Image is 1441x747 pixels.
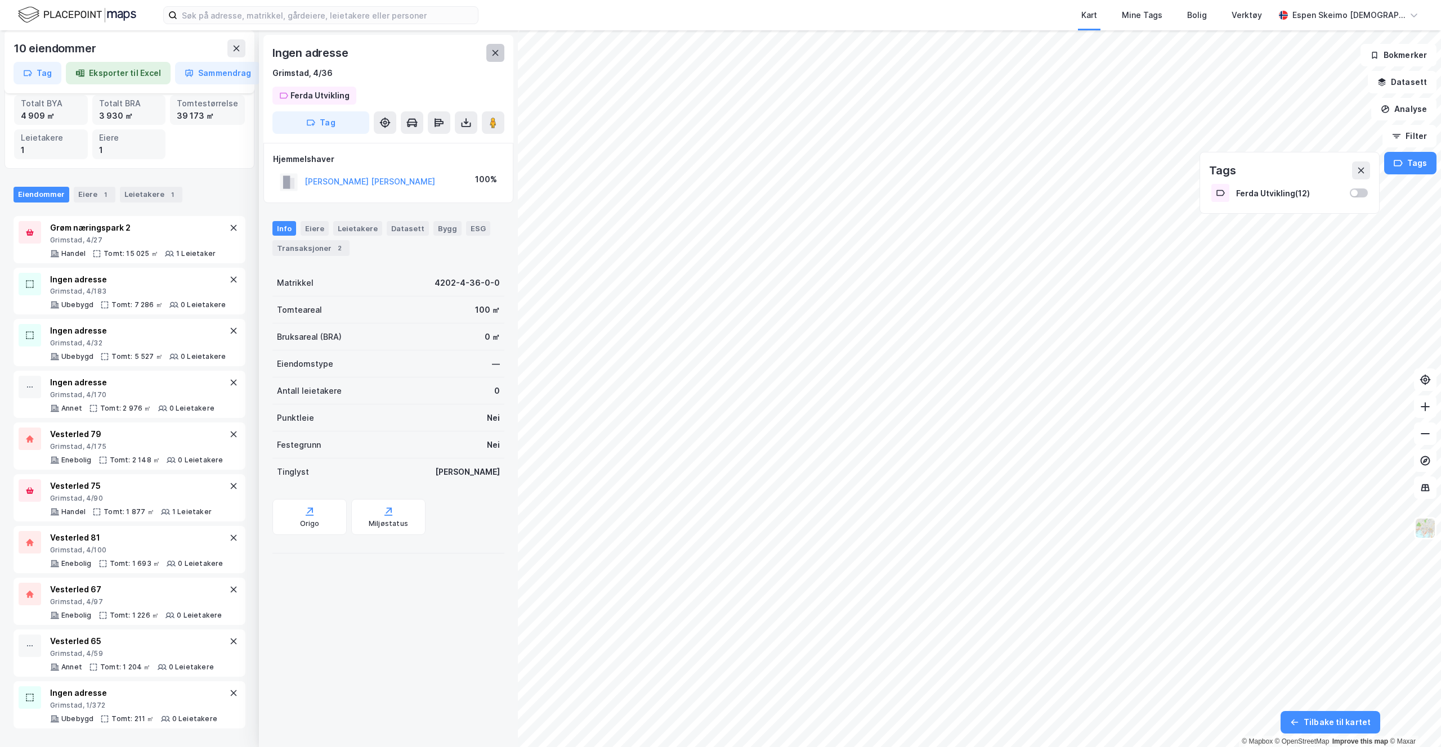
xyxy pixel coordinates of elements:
div: Annet [61,663,82,672]
div: Tags [1209,161,1236,179]
button: Eksporter til Excel [66,62,171,84]
div: 1 [167,189,178,200]
div: Handel [61,507,86,516]
div: Eiere [301,221,329,236]
div: ESG [466,221,490,236]
div: Ingen adresse [50,686,217,700]
div: Eiendomstype [277,357,333,371]
div: Handel [61,249,86,258]
div: Grimstad, 4/59 [50,649,214,658]
div: Eiendommer [14,187,69,202]
div: 10 eiendommer [14,39,98,57]
div: Vesterled 65 [50,634,214,648]
div: Ferda Utvikling ( 12 ) [1236,188,1343,198]
div: Transaksjoner [272,240,350,256]
a: Improve this map [1332,737,1388,745]
div: Grimstad, 4/90 [50,494,212,503]
div: Tinglyst [277,465,309,479]
div: 3 930 ㎡ [99,110,159,122]
button: Datasett [1368,71,1436,93]
div: Bygg [433,221,462,236]
div: Ubebygd [61,300,93,309]
div: Punktleie [277,411,314,425]
div: Vesterled 79 [50,427,223,441]
button: Tag [14,62,61,84]
div: Tomt: 1 693 ㎡ [110,559,160,568]
div: [PERSON_NAME] [435,465,500,479]
div: Ubebygd [61,714,93,723]
div: Totalt BYA [21,97,81,110]
button: Bokmerker [1361,44,1436,66]
div: Tomt: 1 226 ㎡ [110,611,159,620]
div: Kontrollprogram for chat [1385,693,1441,747]
button: Sammendrag [175,62,261,84]
div: Enebolig [61,611,92,620]
div: 100% [475,173,497,186]
div: Ferda Utvikling [290,89,350,102]
div: 1 [21,144,81,156]
div: Enebolig [61,456,92,465]
div: Nei [487,411,500,425]
div: Tomt: 7 286 ㎡ [111,300,163,309]
div: 0 Leietakere [177,611,222,620]
button: Tilbake til kartet [1281,711,1380,733]
div: Bolig [1187,8,1207,22]
div: 0 Leietakere [172,714,217,723]
div: Vesterled 67 [50,583,222,596]
button: Filter [1382,125,1436,147]
div: Grimstad, 4/183 [50,287,226,296]
div: 4202-4-36-0-0 [435,276,500,290]
div: Origo [300,519,320,528]
div: Eiere [74,187,115,202]
div: Tomt: 1 204 ㎡ [100,663,151,672]
div: Info [272,221,296,236]
div: Grimstad, 4/32 [50,339,226,348]
a: OpenStreetMap [1275,737,1330,745]
div: Tomtestørrelse [177,97,238,110]
div: Verktøy [1232,8,1262,22]
div: Ingen adresse [50,273,226,286]
div: Ubebygd [61,352,93,361]
div: Antall leietakere [277,384,342,398]
div: Grimstad, 4/36 [272,66,333,80]
div: 1 [100,189,111,200]
div: 0 Leietakere [178,456,223,465]
input: Søk på adresse, matrikkel, gårdeiere, leietakere eller personer [177,7,478,24]
div: Grimstad, 4/97 [50,597,222,606]
div: Tomt: 1 877 ㎡ [104,507,154,516]
div: Miljøstatus [369,519,408,528]
div: 39 173 ㎡ [177,110,238,122]
div: Festegrunn [277,438,321,452]
button: Tag [272,111,369,134]
div: 1 Leietaker [176,249,216,258]
div: Eiere [99,132,159,144]
div: 0 [494,384,500,398]
div: Tomt: 211 ㎡ [111,714,154,723]
div: 4 909 ㎡ [21,110,81,122]
div: 0 Leietakere [181,352,226,361]
iframe: Chat Widget [1385,693,1441,747]
div: Tomt: 15 025 ㎡ [104,249,158,258]
div: Annet [61,404,82,413]
div: Tomt: 2 976 ㎡ [100,404,151,413]
div: Grimstad, 4/27 [50,236,216,245]
div: Tomt: 5 527 ㎡ [111,352,163,361]
div: Ingen adresse [50,376,214,389]
div: Leietakere [120,187,182,202]
div: 1 [99,144,159,156]
div: Espen Skeimo [DEMOGRAPHIC_DATA] [1292,8,1405,22]
div: 1 Leietaker [172,507,212,516]
div: Leietakere [21,132,81,144]
div: Grimstad, 4/170 [50,390,214,399]
div: Ingen adresse [50,324,226,337]
div: 0 Leietakere [181,300,226,309]
div: Bruksareal (BRA) [277,330,342,344]
div: Matrikkel [277,276,314,290]
div: 0 ㎡ [485,330,500,344]
div: Vesterled 75 [50,479,212,493]
div: Grimstad, 4/175 [50,442,223,451]
div: Mine Tags [1122,8,1162,22]
div: — [492,357,500,371]
div: Hjemmelshaver [273,152,504,166]
div: Grimstad, 4/100 [50,546,223,555]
